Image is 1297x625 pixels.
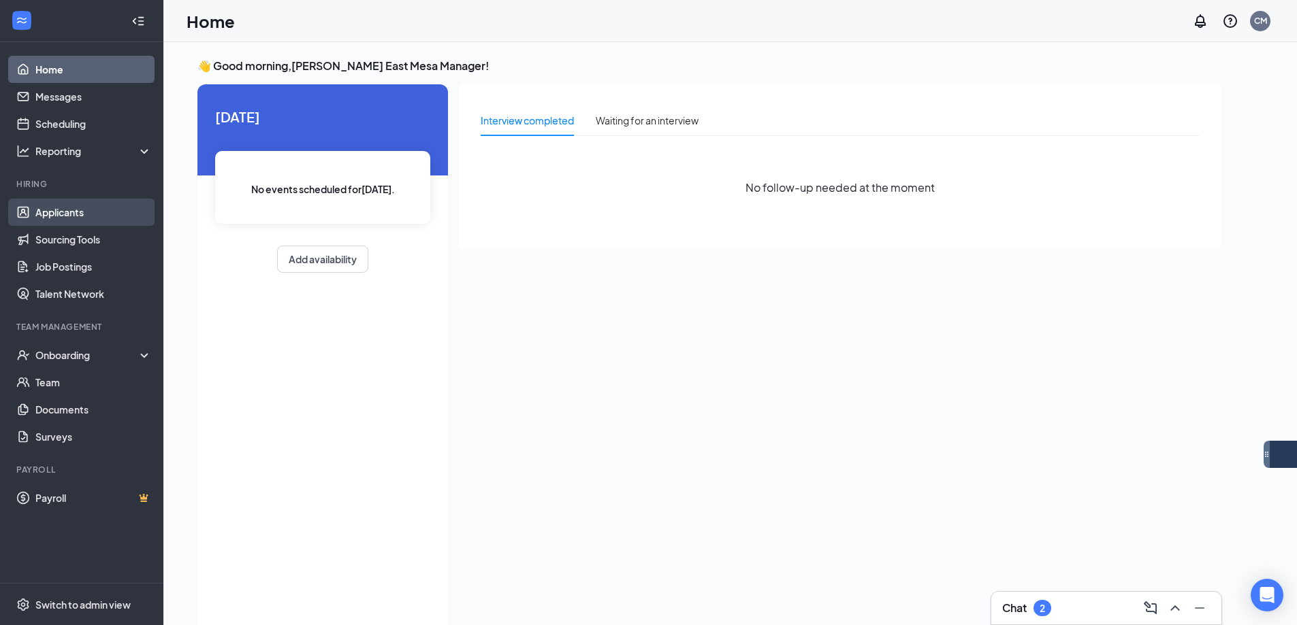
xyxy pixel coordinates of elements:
div: Waiting for an interview [596,113,699,128]
a: Messages [35,83,152,110]
a: Team [35,369,152,396]
div: CM [1254,15,1267,27]
a: Home [35,56,152,83]
svg: QuestionInfo [1222,13,1238,29]
a: PayrollCrown [35,484,152,511]
svg: Minimize [1191,600,1208,616]
a: Talent Network [35,280,152,307]
span: No follow-up needed at the moment [746,179,935,196]
button: Minimize [1189,597,1211,619]
svg: Analysis [16,144,30,158]
svg: ComposeMessage [1142,600,1159,616]
h3: Chat [1002,601,1027,615]
div: Onboarding [35,348,140,362]
a: Surveys [35,423,152,450]
a: Sourcing Tools [35,226,152,253]
a: Scheduling [35,110,152,137]
a: Applicants [35,199,152,226]
svg: Collapse [131,14,145,28]
div: Reporting [35,144,153,158]
button: ComposeMessage [1140,597,1162,619]
span: [DATE] [215,106,430,127]
span: No events scheduled for [DATE] . [251,182,395,197]
svg: Notifications [1192,13,1208,29]
div: Open Intercom Messenger [1251,579,1283,611]
h3: 👋 Good morning, [PERSON_NAME] East Mesa Manager ! [197,58,1221,73]
button: Add availability [277,246,368,273]
h1: Home [187,10,235,33]
svg: WorkstreamLogo [15,14,29,27]
div: Interview completed [481,113,574,128]
button: ChevronUp [1164,597,1186,619]
svg: Settings [16,598,30,611]
svg: ChevronUp [1167,600,1183,616]
div: Team Management [16,321,149,333]
div: Hiring [16,178,149,190]
svg: UserCheck [16,348,30,362]
div: 2 [1040,603,1045,614]
div: Payroll [16,464,149,475]
a: Job Postings [35,253,152,280]
a: Documents [35,396,152,423]
div: Switch to admin view [35,598,131,611]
